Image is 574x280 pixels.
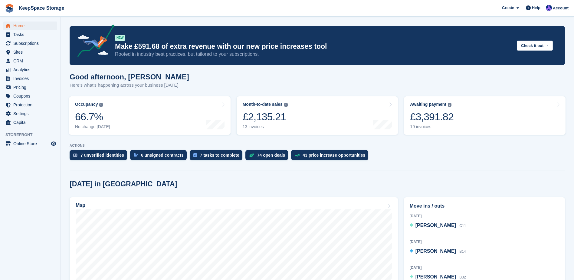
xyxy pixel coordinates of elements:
div: [DATE] [410,265,559,270]
a: Occupancy 66.7% No change [DATE] [69,96,231,135]
div: Awaiting payment [410,102,446,107]
div: [DATE] [410,239,559,245]
a: Preview store [50,140,57,147]
img: icon-info-grey-7440780725fd019a000dd9b08b2336e03edf1995a4989e88bcd33f0948082b44.svg [448,103,451,107]
span: Help [532,5,540,11]
h1: Good afternoon, [PERSON_NAME] [70,73,189,81]
a: menu [3,83,57,92]
div: NEW [115,35,125,41]
span: CRM [13,57,50,65]
span: Account [553,5,569,11]
div: 13 invoices [243,124,288,129]
a: Month-to-date sales £2,135.21 13 invoices [237,96,398,135]
span: Online Store [13,139,50,148]
span: Subscriptions [13,39,50,48]
div: Occupancy [75,102,98,107]
a: menu [3,65,57,74]
a: 6 unsigned contracts [130,150,190,163]
img: Chloe Clark [546,5,552,11]
a: menu [3,48,57,56]
a: 43 price increase opportunities [291,150,371,163]
span: Pricing [13,83,50,92]
div: 66.7% [75,111,110,123]
a: [PERSON_NAME] B14 [410,248,466,255]
a: menu [3,101,57,109]
a: menu [3,109,57,118]
img: icon-info-grey-7440780725fd019a000dd9b08b2336e03edf1995a4989e88bcd33f0948082b44.svg [99,103,103,107]
span: Analytics [13,65,50,74]
span: Sites [13,48,50,56]
span: [PERSON_NAME] [415,248,456,254]
div: [DATE] [410,213,559,219]
span: Storefront [5,132,60,138]
span: Tasks [13,30,50,39]
div: 74 open deals [257,153,285,158]
a: 7 unverified identities [70,150,130,163]
a: 74 open deals [245,150,291,163]
div: 7 unverified identities [80,153,124,158]
span: B14 [459,249,466,254]
img: price-adjustments-announcement-icon-8257ccfd72463d97f412b2fc003d46551f7dbcb40ab6d574587a9cd5c0d94... [72,25,115,59]
a: menu [3,74,57,83]
p: Make £591.68 of extra revenue with our new price increases tool [115,42,512,51]
p: ACTIONS [70,144,565,148]
span: Invoices [13,74,50,83]
img: price_increase_opportunities-93ffe204e8149a01c8c9dc8f82e8f89637d9d84a8eef4429ea346261dce0b2c0.svg [295,154,300,157]
a: menu [3,30,57,39]
span: Home [13,22,50,30]
a: menu [3,92,57,100]
img: task-75834270c22a3079a89374b754ae025e5fb1db73e45f91037f5363f120a921f8.svg [193,153,197,157]
a: Awaiting payment £3,391.82 19 invoices [404,96,566,135]
a: menu [3,57,57,65]
img: icon-info-grey-7440780725fd019a000dd9b08b2336e03edf1995a4989e88bcd33f0948082b44.svg [284,103,288,107]
div: £3,391.82 [410,111,454,123]
p: Rooted in industry best practices, but tailored to your subscriptions. [115,51,512,58]
span: Protection [13,101,50,109]
span: Create [502,5,514,11]
div: 7 tasks to complete [200,153,239,158]
button: Check it out → [517,41,553,51]
span: [PERSON_NAME] [415,274,456,279]
a: 7 tasks to complete [190,150,245,163]
div: £2,135.21 [243,111,288,123]
a: [PERSON_NAME] C11 [410,222,466,230]
a: menu [3,39,57,48]
a: KeepSpace Storage [16,3,67,13]
span: Capital [13,118,50,127]
a: menu [3,118,57,127]
div: 6 unsigned contracts [141,153,184,158]
h2: Map [76,203,85,208]
a: menu [3,139,57,148]
span: C11 [459,224,466,228]
div: 43 price increase opportunities [303,153,365,158]
img: deal-1b604bf984904fb50ccaf53a9ad4b4a5d6e5aea283cecdc64d6e3604feb123c2.svg [249,153,254,157]
div: 19 invoices [410,124,454,129]
span: Settings [13,109,50,118]
img: contract_signature_icon-13c848040528278c33f63329250d36e43548de30e8caae1d1a13099fd9432cc5.svg [134,153,138,157]
div: Month-to-date sales [243,102,283,107]
h2: [DATE] in [GEOGRAPHIC_DATA] [70,180,177,188]
img: stora-icon-8386f47178a22dfd0bd8f6a31ec36ba5ce8667c1dd55bd0f319d3a0aa187defe.svg [5,4,14,13]
span: [PERSON_NAME] [415,223,456,228]
img: verify_identity-adf6edd0f0f0b5bbfe63781bf79b02c33cf7c696d77639b501bdc392416b5a36.svg [73,153,77,157]
h2: Move ins / outs [410,202,559,210]
div: No change [DATE] [75,124,110,129]
span: B32 [459,275,466,279]
p: Here's what's happening across your business [DATE] [70,82,189,89]
span: Coupons [13,92,50,100]
a: menu [3,22,57,30]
